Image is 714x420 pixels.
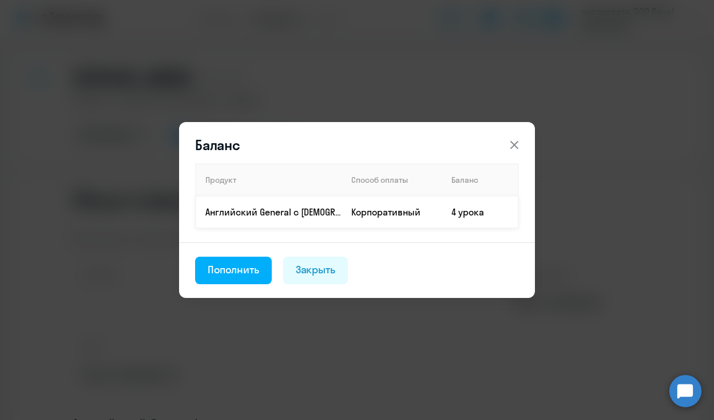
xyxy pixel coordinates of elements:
[283,257,348,284] button: Закрыть
[296,262,336,277] div: Закрыть
[442,196,518,228] td: 4 урока
[342,164,442,196] th: Способ оплаты
[442,164,518,196] th: Баланс
[196,164,342,196] th: Продукт
[205,206,342,218] p: Английский General с [DEMOGRAPHIC_DATA] преподавателем
[195,257,272,284] button: Пополнить
[342,196,442,228] td: Корпоративный
[208,262,259,277] div: Пополнить
[179,136,535,154] header: Баланс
